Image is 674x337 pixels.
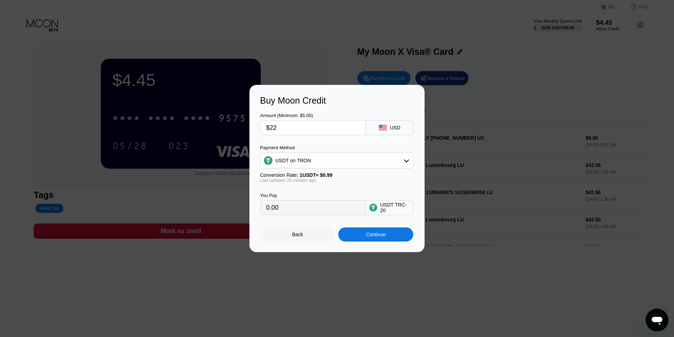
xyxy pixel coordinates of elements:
div: Continue [366,232,386,237]
div: Payment Method [260,145,413,150]
div: USDT TRC-20 [380,202,410,213]
div: USD [390,125,401,130]
div: Back [260,227,335,242]
div: Continue [338,227,413,242]
div: You Pay [260,193,366,198]
div: Conversion Rate: [260,172,413,178]
div: Buy Moon Credit [260,95,414,106]
span: 1 USDT ≈ $0.99 [300,172,333,178]
div: USDT on TRON [275,158,311,163]
div: Last updated: 26 minutes ago [260,178,413,183]
div: Back [292,232,303,237]
iframe: Кнопка запуска окна обмена сообщениями [646,309,668,331]
div: USDT on TRON [260,153,413,168]
div: Amount (Minimum: $5.00) [260,113,366,118]
input: $0.00 [266,121,360,135]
